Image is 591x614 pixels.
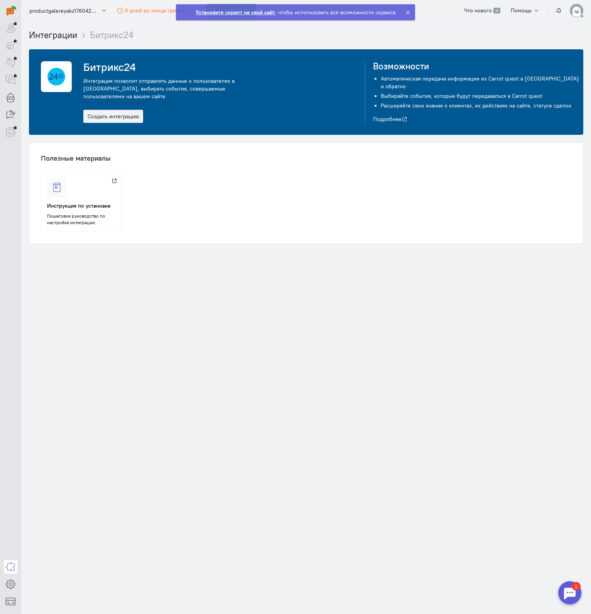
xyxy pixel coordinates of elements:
[196,9,275,16] strong: Установите скрипт на свой сайт
[41,154,571,162] h4: Полезные материалы
[17,5,26,13] div: 1
[464,7,492,14] span: Что нового
[47,203,117,209] h5: Инструкция по установке
[25,3,111,17] button: productgalereyakz1760420935
[29,7,99,15] span: productgalereyakz1760420935
[511,7,532,14] span: Помощь
[570,4,583,17] img: default-v4.png
[77,29,133,42] li: Битрикс24
[381,102,579,109] li: Расширяйте свои знания о клиентах, их действиях на сайте, статусе сделок
[381,75,579,92] li: Автоматическая передача информации из Carrot quest в [GEOGRAPHIC_DATA] и обратно
[460,4,504,17] a: Что нового 39
[47,213,117,226] div: Пошаговое руководство по настройке интеграции.
[196,8,395,16] div: , чтобы использовать все возможности сервиса
[83,61,357,73] h1: Битрикс24
[125,7,184,14] span: 6 дней до конца триала
[373,116,407,122] a: Подробнее
[493,8,500,14] span: 39
[41,172,122,232] a: Инструкция по установке Пошаговое руководство по настройке интеграции.
[7,6,16,15] img: carrot-quest.svg
[83,77,265,100] div: Интеграция позволит отправлять данные о пользователях в [GEOGRAPHIC_DATA], выбирать события, сове...
[507,4,544,17] button: Помощь
[381,92,579,102] li: Выбирайте события, которые будут передаваться в Carrot quest
[83,110,143,123] a: Создать интеграцию
[29,29,77,40] a: Интеграции
[373,61,579,71] h2: Возможности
